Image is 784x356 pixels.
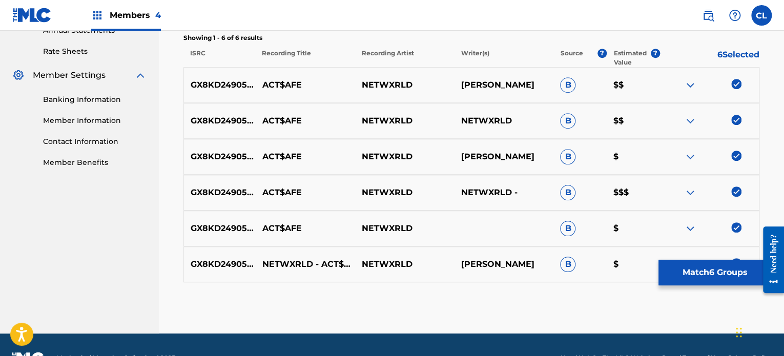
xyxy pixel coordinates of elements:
img: deselect [731,258,741,268]
p: GX8KD2490588 [184,186,256,199]
p: NETWXRLD [355,186,454,199]
p: $$ [607,115,660,127]
p: [PERSON_NAME] [454,258,553,270]
p: NETWXRLD [454,115,553,127]
a: Rate Sheets [43,46,147,57]
img: Top Rightsholders [91,9,104,22]
img: expand [134,69,147,81]
p: [PERSON_NAME] [454,151,553,163]
p: 6 Selected [660,49,759,67]
img: deselect [731,186,741,197]
p: Writer(s) [454,49,553,67]
img: expand [684,79,696,91]
p: $$$ [607,186,660,199]
p: [PERSON_NAME] [454,79,553,91]
div: Help [725,5,745,26]
span: ? [597,49,607,58]
span: 4 [155,10,161,20]
span: B [560,77,575,93]
p: GX8KD2490588 [184,151,256,163]
p: NETWXRLD [355,151,454,163]
span: B [560,113,575,129]
p: NETWXRLD [355,222,454,235]
p: ACT$AFE [256,79,355,91]
p: GX8KD2490588 [184,79,256,91]
img: expand [684,222,696,235]
img: search [702,9,714,22]
span: Members [110,9,161,21]
div: Drag [736,317,742,348]
img: Member Settings [12,69,25,81]
a: Member Information [43,115,147,126]
img: expand [684,258,696,270]
img: deselect [731,79,741,89]
p: Source [561,49,583,67]
div: User Menu [751,5,772,26]
span: ? [651,49,660,58]
button: Match6 Groups [658,260,772,285]
iframe: Chat Widget [733,307,784,356]
p: $$ [607,79,660,91]
p: GX8KD2490588 [184,258,256,270]
p: $ [607,258,660,270]
p: GX8KD2490588 [184,115,256,127]
p: ACT$AFE [256,222,355,235]
a: Contact Information [43,136,147,147]
p: ACT$AFE [256,115,355,127]
p: $ [607,222,660,235]
img: expand [684,115,696,127]
p: GX8KD2490588 [184,222,256,235]
p: ISRC [183,49,255,67]
img: MLC Logo [12,8,52,23]
p: ACT$AFE [256,186,355,199]
img: expand [684,186,696,199]
p: ACT$AFE [256,151,355,163]
span: B [560,185,575,200]
span: Member Settings [33,69,106,81]
p: NETWXRLD - ACT$AFE [256,258,355,270]
p: NETWXRLD - [454,186,553,199]
p: NETWXRLD [355,115,454,127]
img: expand [684,151,696,163]
p: Recording Artist [355,49,454,67]
p: Showing 1 - 6 of 6 results [183,33,759,43]
span: B [560,149,575,164]
p: $ [607,151,660,163]
img: deselect [731,115,741,125]
span: B [560,221,575,236]
img: help [729,9,741,22]
a: Public Search [698,5,718,26]
p: NETWXRLD [355,79,454,91]
p: Recording Title [255,49,355,67]
span: B [560,257,575,272]
iframe: Resource Center [755,219,784,301]
p: Estimated Value [613,49,650,67]
img: deselect [731,222,741,233]
img: deselect [731,151,741,161]
p: NETWXRLD [355,258,454,270]
a: Member Benefits [43,157,147,168]
a: Banking Information [43,94,147,105]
